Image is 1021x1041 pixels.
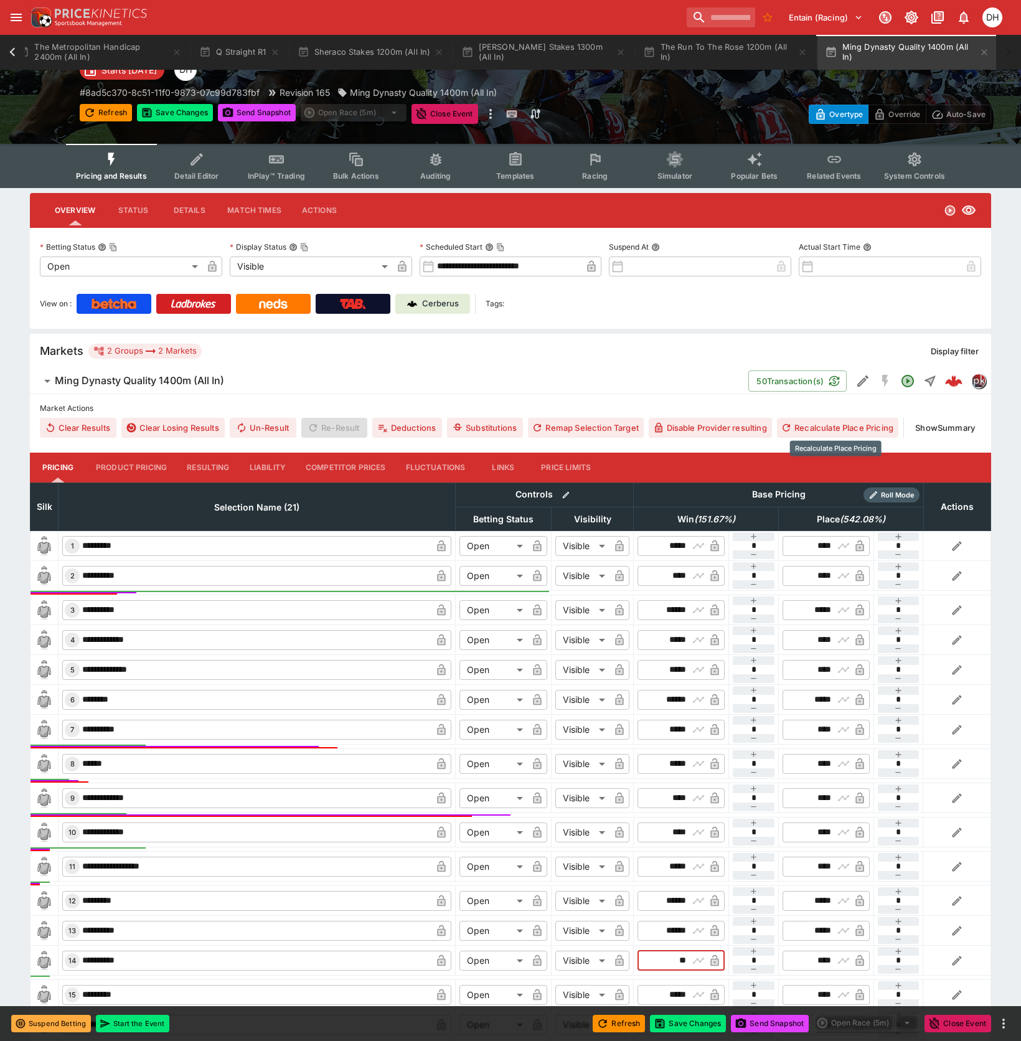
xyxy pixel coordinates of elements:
[55,9,147,18] img: PriceKinetics
[979,4,1006,31] button: Daniel Hooper
[217,195,291,225] button: Match Times
[420,242,482,252] p: Scheduled Start
[34,951,54,971] img: blank-silk.png
[747,487,811,502] div: Base Pricing
[68,760,77,768] span: 8
[30,453,86,483] button: Pricing
[687,7,755,27] input: search
[230,418,296,438] span: Un-Result
[68,695,77,704] span: 6
[76,171,147,181] span: Pricing and Results
[40,242,95,252] p: Betting Status
[40,294,72,314] label: View on :
[192,35,287,70] button: Q Straight R1
[96,1015,169,1032] button: Start the Event
[45,195,105,225] button: Overview
[66,828,78,837] span: 10
[34,536,54,556] img: blank-silk.png
[34,720,54,740] img: blank-silk.png
[177,453,239,483] button: Resulting
[809,105,868,124] button: Overtype
[34,985,54,1005] img: blank-silk.png
[971,374,986,389] div: pricekinetics
[925,1015,991,1032] button: Close Event
[55,374,224,387] h6: Ming Dynasty Quality 1400m (All In)
[582,171,608,181] span: Racing
[40,344,83,358] h5: Markets
[93,344,197,359] div: 2 Groups 2 Markets
[66,897,78,905] span: 12
[807,171,861,181] span: Related Events
[496,243,505,252] button: Copy To Clipboard
[34,857,54,877] img: blank-silk.png
[459,720,527,740] div: Open
[528,418,644,438] button: Remap Selection Target
[799,242,860,252] p: Actual Start Time
[67,862,78,871] span: 11
[650,1015,726,1032] button: Save Changes
[664,512,749,527] span: Win(151.67%)
[944,204,956,217] svg: Open
[200,500,313,515] span: Selection Name (21)
[919,370,941,392] button: Straight
[456,483,634,507] th: Controls
[34,754,54,774] img: blank-silk.png
[790,441,882,456] div: Recalculate Place Pricing
[27,5,52,30] img: PriceKinetics Logo
[923,341,986,361] button: Display filter
[459,536,527,556] div: Open
[10,35,189,70] button: The Metropolitan Handicap 2400m (All In)
[34,822,54,842] img: blank-silk.png
[555,566,609,586] div: Visible
[475,453,531,483] button: Links
[31,483,59,530] th: Silk
[777,418,898,438] button: Recalculate Place Pricing
[80,86,260,99] p: Copy To Clipboard
[459,754,527,774] div: Open
[609,242,649,252] p: Suspend At
[34,891,54,911] img: blank-silk.png
[68,725,77,734] span: 7
[840,512,885,527] em: ( 542.08 %)
[923,483,990,530] th: Actions
[731,1015,809,1032] button: Send Snapshot
[896,370,919,392] button: Open
[459,857,527,877] div: Open
[80,104,132,121] button: Refresh
[333,171,379,181] span: Bulk Actions
[109,243,118,252] button: Copy To Clipboard
[941,369,966,393] a: eb092b89-e5e9-4cd0-a542-ef25e49021c3
[296,453,396,483] button: Competitor Prices
[34,660,54,680] img: blank-silk.png
[459,788,527,808] div: Open
[459,985,527,1005] div: Open
[68,606,77,615] span: 3
[174,59,197,81] div: Dan Hooper
[240,453,296,483] button: Liability
[953,6,975,29] button: Notifications
[972,374,986,388] img: pricekinetics
[34,566,54,586] img: blank-silk.png
[174,171,219,181] span: Detail Editor
[395,294,470,314] a: Cerberus
[829,108,863,121] p: Overtype
[945,372,962,390] div: eb092b89-e5e9-4cd0-a542-ef25e49021c3
[422,298,459,310] p: Cerberus
[555,985,609,1005] div: Visible
[40,399,981,418] label: Market Actions
[290,35,452,70] button: Sheraco Stakes 1200m (All In)
[926,105,991,124] button: Auto-Save
[636,35,815,70] button: The Run To The Rose 1200m (All In)
[459,566,527,586] div: Open
[649,418,772,438] button: Disable Provider resulting
[909,418,981,438] button: ShowSummary
[289,243,298,252] button: Display StatusCopy To Clipboard
[66,991,78,999] span: 15
[459,921,527,941] div: Open
[86,453,177,483] button: Product Pricing
[926,6,949,29] button: Documentation
[412,104,478,124] button: Close Event
[748,370,847,392] button: 50Transaction(s)
[372,418,443,438] button: Deductions
[876,490,920,501] span: Roll Mode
